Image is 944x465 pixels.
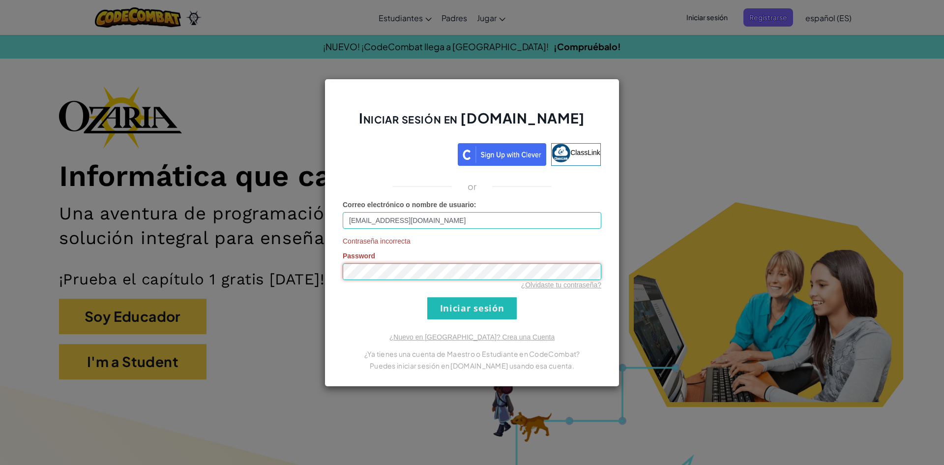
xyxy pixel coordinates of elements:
img: clever_sso_button@2x.png [458,143,546,166]
iframe: Botón Iniciar sesión con Google [338,142,458,164]
span: Correo electrónico o nombre de usuario [343,201,474,209]
span: Password [343,252,375,260]
p: or [468,181,477,192]
input: Iniciar sesión [427,297,517,319]
img: classlink-logo-small.png [552,144,570,162]
span: Contraseña incorrecta [343,236,601,246]
h2: Iniciar sesión en [DOMAIN_NAME] [343,109,601,137]
a: ¿Nuevo en [GEOGRAPHIC_DATA]? Crea una Cuenta [389,333,555,341]
a: ¿Olvidaste tu contraseña? [521,281,601,289]
p: ¿Ya tienes una cuenta de Maestro o Estudiante en CodeCombat? [343,348,601,360]
label: : [343,200,476,210]
p: Puedes iniciar sesión en [DOMAIN_NAME] usando esa cuenta. [343,360,601,372]
span: ClassLink [570,148,600,156]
